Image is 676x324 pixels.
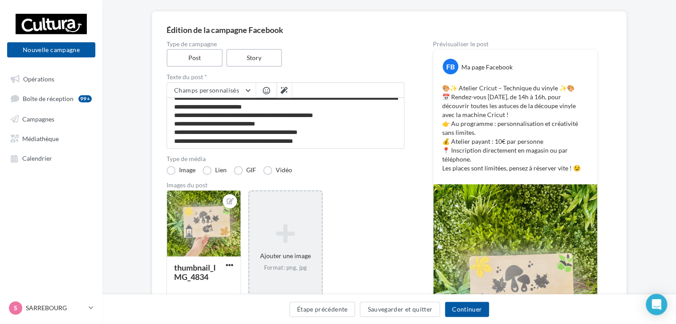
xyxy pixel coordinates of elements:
[5,70,97,86] a: Opérations
[174,86,239,94] span: Champs personnalisés
[360,302,440,317] button: Sauvegarder et quitter
[5,110,97,126] a: Campagnes
[78,95,92,102] div: 99+
[445,302,489,317] button: Continuer
[167,26,612,34] div: Édition de la campagne Facebook
[167,49,223,67] label: Post
[22,134,59,142] span: Médiathèque
[263,166,292,175] label: Vidéo
[167,41,404,47] label: Type de campagne
[26,304,85,312] p: SARREBOURG
[23,95,73,102] span: Boîte de réception
[7,300,95,316] a: S SARREBOURG
[14,304,17,312] span: S
[7,42,95,57] button: Nouvelle campagne
[646,294,667,315] div: Open Intercom Messenger
[5,130,97,146] a: Médiathèque
[461,63,513,72] div: Ma page Facebook
[167,74,404,80] label: Texte du post *
[442,84,588,173] p: 🎨✨ Atelier Cricut – Technique du vinyle ✨🎨 📅 Rendez-vous [DATE], de 14h à 16h, pour découvrir tou...
[226,49,282,67] label: Story
[167,83,256,98] button: Champs personnalisés
[433,41,598,47] div: Prévisualiser le post
[167,166,195,175] label: Image
[23,75,54,82] span: Opérations
[203,166,227,175] label: Lien
[5,150,97,166] a: Calendrier
[22,115,54,122] span: Campagnes
[5,90,97,106] a: Boîte de réception99+
[443,59,458,74] div: FB
[234,166,256,175] label: GIF
[167,182,404,188] div: Images du post
[22,154,52,162] span: Calendrier
[289,302,355,317] button: Étape précédente
[167,156,404,162] label: Type de média
[174,263,216,282] div: thumbnail_IMG_4834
